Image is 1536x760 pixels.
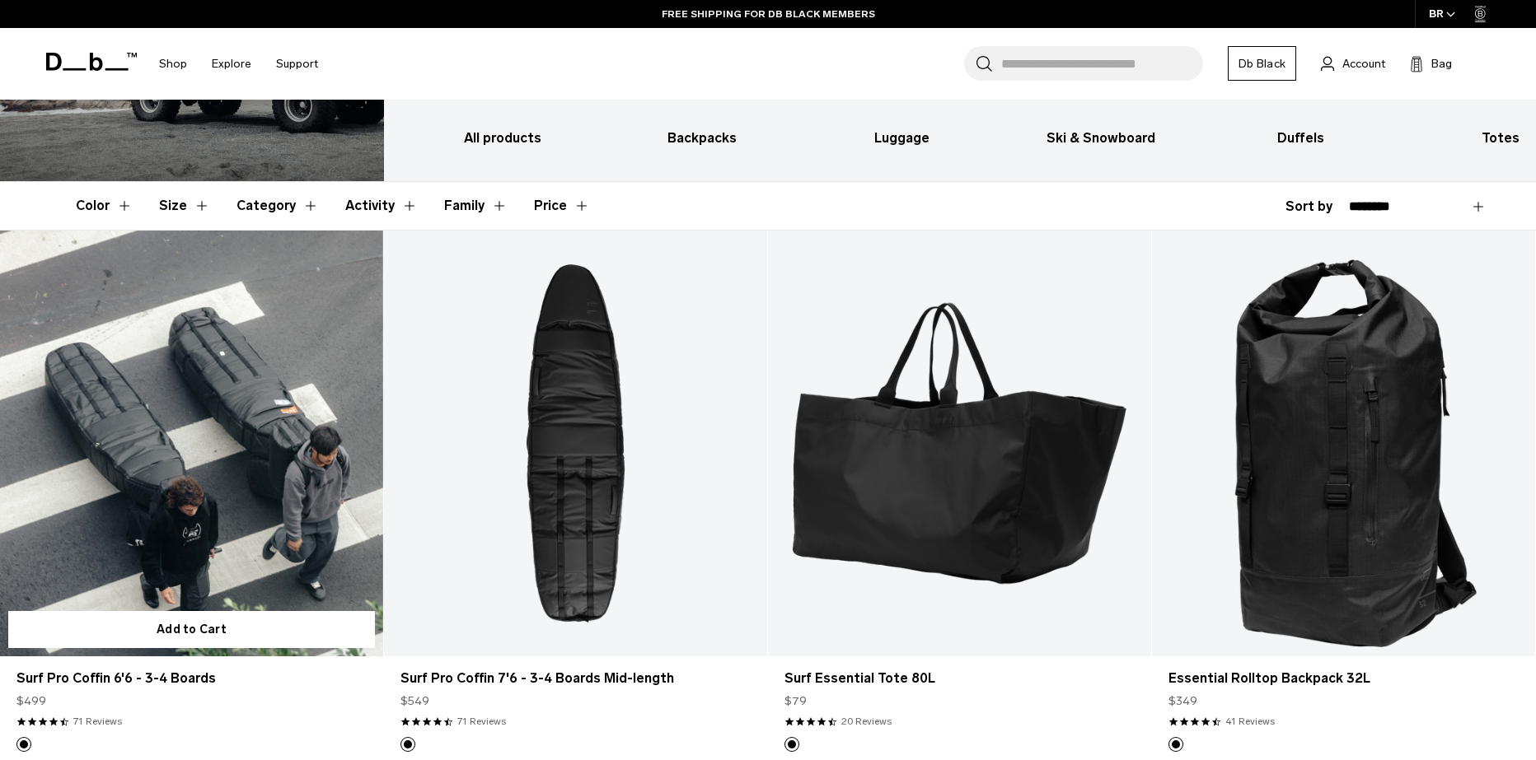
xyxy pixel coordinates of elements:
a: Explore [212,35,251,93]
span: $499 [16,692,46,710]
a: 71 reviews [73,714,122,729]
button: Toggle Filter [345,182,418,230]
h3: Luggage [817,128,987,148]
button: Bag [1410,54,1452,73]
a: FREE SHIPPING FOR DB BLACK MEMBERS [662,7,875,21]
button: Black Out [784,737,799,752]
h3: Duffels [1215,128,1386,148]
a: 41 reviews [1225,714,1275,729]
a: Essential Rolltop Backpack 32L [1168,669,1519,688]
span: Bag [1431,55,1452,72]
a: Essential Rolltop Backpack 32L [1152,231,1535,656]
a: Support [276,35,318,93]
a: 71 reviews [457,714,506,729]
button: Toggle Filter [444,182,508,230]
button: Black Out [400,737,415,752]
span: $349 [1168,692,1197,710]
button: Toggle Filter [76,182,133,230]
h3: Ski & Snowboard [1016,128,1187,148]
a: Surf Essential Tote 80L [784,669,1135,688]
button: Black Out [16,737,31,752]
button: Toggle Price [534,182,590,230]
h3: Backpacks [616,128,787,148]
a: Shop [159,35,187,93]
button: Add to Cart [8,611,375,648]
a: Surf Pro Coffin 6'6 - 3-4 Boards [16,669,367,688]
h3: All products [417,128,588,148]
a: Surf Essential Tote 80L [768,231,1151,656]
a: Surf Pro Coffin 7'6 - 3-4 Boards Mid-length [400,669,751,688]
button: Black Out [1168,737,1183,752]
span: $79 [784,692,807,710]
a: Db Black [1228,46,1296,81]
nav: Main Navigation [147,28,330,100]
button: Toggle Filter [159,182,210,230]
a: Account [1321,54,1385,73]
a: Surf Pro Coffin 7'6 - 3-4 Boards Mid-length [384,231,767,656]
span: $549 [400,692,429,710]
button: Toggle Filter [236,182,319,230]
span: Account [1342,55,1385,72]
a: 20 reviews [841,714,892,729]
